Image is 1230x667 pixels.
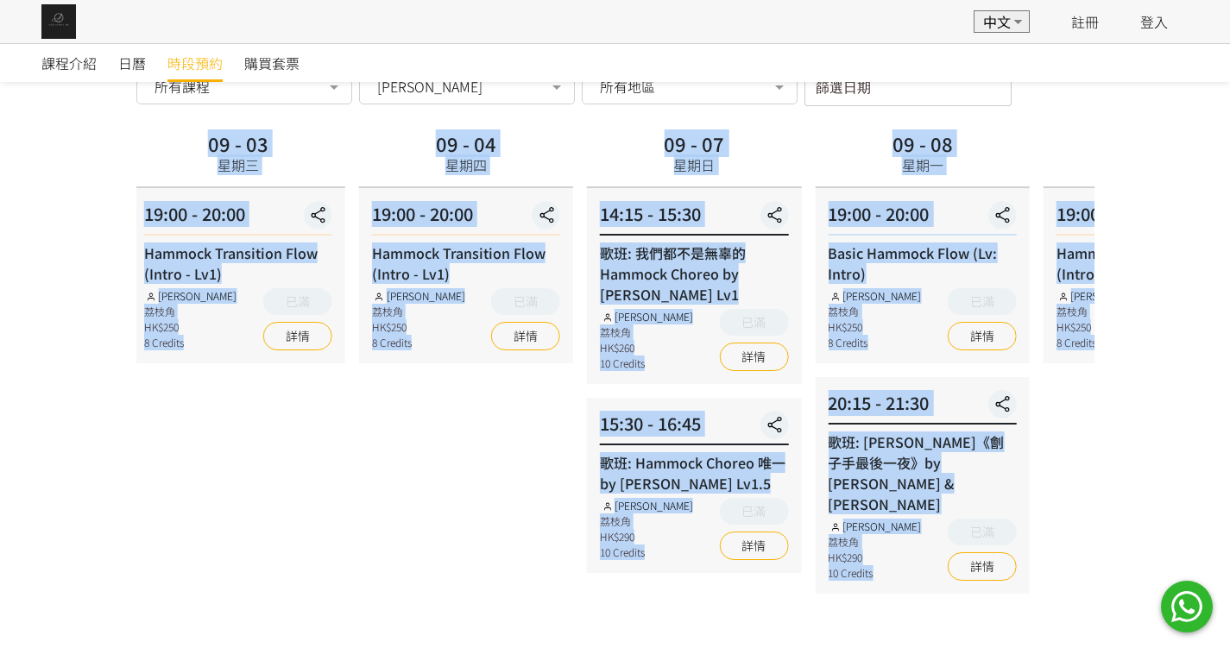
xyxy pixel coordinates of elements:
[828,242,1016,284] div: Basic Hammock Flow (Lv: Intro)
[1057,335,1150,350] div: 8 Credits
[948,322,1017,350] a: 詳情
[41,4,76,39] img: img_61c0148bb0266
[902,154,943,175] div: 星期一
[804,70,1012,106] input: 篩選日期
[600,452,788,494] div: 歌班: Hammock Choreo 唯一 by [PERSON_NAME] Lv1.5
[600,201,788,236] div: 14:15 - 15:30
[828,390,1016,425] div: 20:15 - 21:30
[600,544,693,560] div: 10 Credits
[828,431,1016,514] div: 歌班: [PERSON_NAME]《劊子手最後一夜》by [PERSON_NAME] & [PERSON_NAME]
[600,411,788,445] div: 15:30 - 16:45
[1057,304,1150,319] div: 荔枝角
[372,304,465,319] div: 荔枝角
[948,288,1017,315] button: 已滿
[372,319,465,335] div: HK$250
[673,154,715,175] div: 星期日
[118,53,146,73] span: 日曆
[828,534,921,550] div: 荔枝角
[1057,319,1150,335] div: HK$250
[491,288,560,315] button: 已滿
[600,340,693,356] div: HK$260
[263,322,332,350] a: 詳情
[1071,11,1099,32] a: 註冊
[828,519,921,534] div: [PERSON_NAME]
[664,134,724,153] div: 09 - 07
[372,335,465,350] div: 8 Credits
[144,288,237,304] div: [PERSON_NAME]
[600,356,693,371] div: 10 Credits
[600,513,693,529] div: 荔枝角
[244,44,300,82] a: 購買套票
[118,44,146,82] a: 日曆
[144,335,237,350] div: 8 Credits
[600,498,693,513] div: [PERSON_NAME]
[372,288,465,304] div: [PERSON_NAME]
[208,134,268,153] div: 09 - 03
[263,288,332,315] button: 已滿
[600,529,693,544] div: HK$290
[167,53,223,73] span: 時段預約
[828,550,921,565] div: HK$290
[218,154,259,175] div: 星期三
[144,242,332,284] div: Hammock Transition Flow (Intro - Lv1)
[828,335,921,350] div: 8 Credits
[1140,11,1168,32] a: 登入
[719,498,788,525] button: 已滿
[41,44,97,82] a: 課程介紹
[445,154,487,175] div: 星期四
[167,44,223,82] a: 時段預約
[893,134,953,153] div: 09 - 08
[600,309,693,324] div: [PERSON_NAME]
[600,78,655,95] span: 所有地區
[828,319,921,335] div: HK$250
[1057,288,1150,304] div: [PERSON_NAME]
[491,322,560,350] a: 詳情
[372,201,560,236] div: 19:00 - 20:00
[948,552,1017,581] a: 詳情
[372,242,560,284] div: Hammock Transition Flow (Intro - Lv1)
[719,309,788,336] button: 已滿
[828,565,921,581] div: 10 Credits
[155,78,210,95] span: 所有課程
[719,343,788,371] a: 詳情
[600,324,693,340] div: 荔枝角
[41,53,97,73] span: 課程介紹
[436,134,496,153] div: 09 - 04
[948,519,1017,545] button: 已滿
[828,304,921,319] div: 荔枝角
[828,288,921,304] div: [PERSON_NAME]
[828,201,1016,236] div: 19:00 - 20:00
[144,201,332,236] div: 19:00 - 20:00
[719,532,788,560] a: 詳情
[600,242,788,305] div: 歌班: 我們都不是無辜的 Hammock Choreo by [PERSON_NAME] Lv1
[144,319,237,335] div: HK$250
[244,53,300,73] span: 購買套票
[144,304,237,319] div: 荔枝角
[377,78,483,95] span: [PERSON_NAME]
